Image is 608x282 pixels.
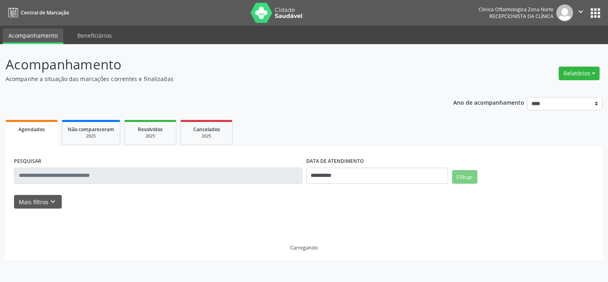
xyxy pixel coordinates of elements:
[6,55,423,75] p: Acompanhamento
[18,126,45,133] span: Agendados
[6,6,69,19] a: Central de Marcação
[489,13,553,20] span: Recepcionista da clínica
[559,67,600,80] button: Relatórios
[138,126,163,133] span: Resolvidos
[453,97,524,107] p: Ano de acompanhamento
[68,133,114,139] div: 2025
[556,4,573,21] img: img
[130,133,170,139] div: 2025
[452,170,477,184] button: Filtrar
[21,9,69,16] span: Central de Marcação
[186,133,226,139] div: 2025
[588,6,602,20] button: apps
[306,155,364,168] label: DATA DE ATENDIMENTO
[479,6,553,13] div: Clinica Oftalmologica Zona Norte
[6,75,423,83] p: Acompanhe a situação das marcações correntes e finalizadas
[68,126,114,133] span: Não compareceram
[573,4,588,21] button: 
[290,244,318,251] div: Carregando
[14,155,41,168] label: PESQUISAR
[576,7,585,16] i: 
[193,126,220,133] span: Cancelados
[72,28,117,43] a: Beneficiários
[3,28,63,44] a: Acompanhamento
[48,197,57,206] i: keyboard_arrow_down
[14,195,62,209] button: Mais filtroskeyboard_arrow_down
